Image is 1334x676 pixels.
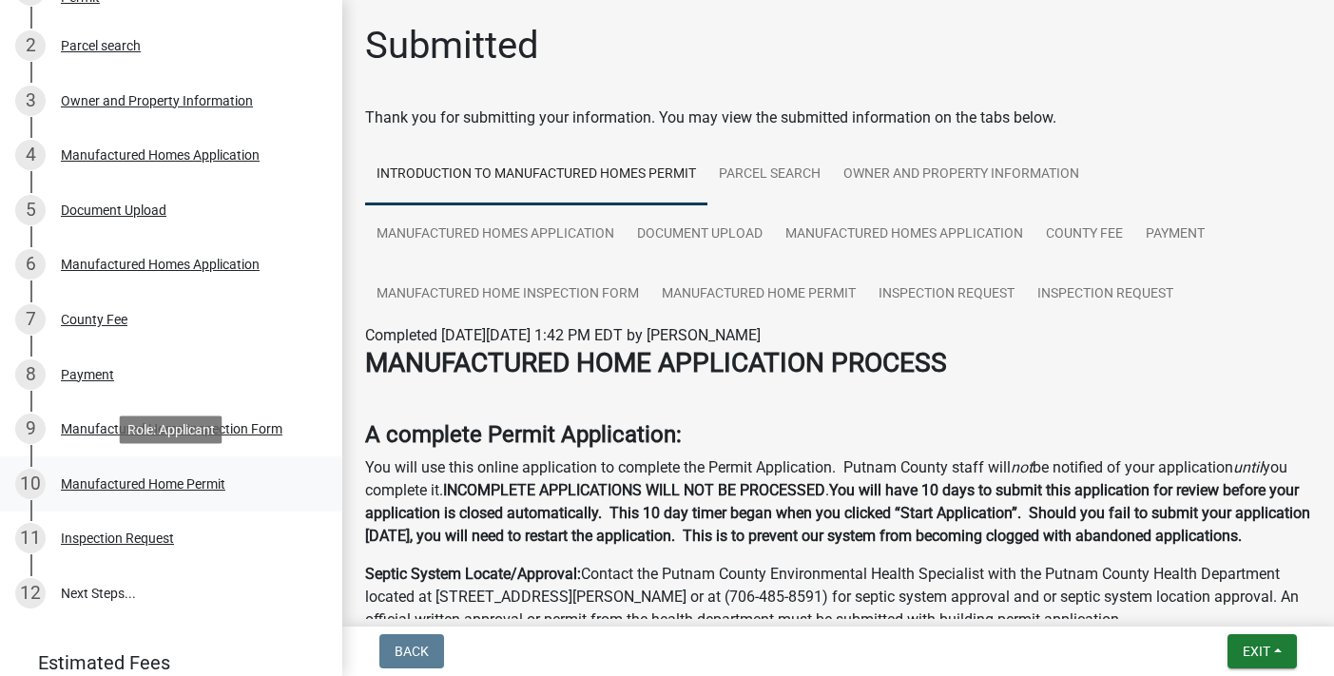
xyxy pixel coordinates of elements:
div: 8 [15,359,46,390]
i: until [1233,458,1263,476]
div: 4 [15,140,46,170]
div: 6 [15,249,46,280]
strong: Septic System Locate/Approval: [365,565,581,583]
div: Inspection Request [61,531,174,545]
a: Manufactured Homes Application [774,204,1034,265]
h1: Submitted [365,23,539,68]
a: Inspection Request [1026,264,1185,325]
button: Exit [1228,634,1297,668]
a: Inspection Request [867,264,1026,325]
strong: You will have 10 days to submit this application for review before your application is closed aut... [365,481,1310,545]
div: 12 [15,578,46,608]
div: Manufactured Homes Application [61,148,260,162]
span: Back [395,644,429,659]
a: Payment [1134,204,1216,265]
div: Owner and Property Information [61,94,253,107]
div: Thank you for submitting your information. You may view the submitted information on the tabs below. [365,106,1311,129]
div: 11 [15,523,46,553]
p: Contact the Putnam County Environmental Health Specialist with the Putnam County Health Departmen... [365,563,1311,631]
div: Manufactured Home Inspection Form [61,422,282,435]
div: Role: Applicant [120,415,222,443]
strong: INCOMPLETE APPLICATIONS WILL NOT BE PROCESSED [443,481,825,499]
div: Manufactured Homes Application [61,258,260,271]
div: Payment [61,368,114,381]
span: Exit [1243,644,1270,659]
div: 7 [15,304,46,335]
span: Completed [DATE][DATE] 1:42 PM EDT by [PERSON_NAME] [365,326,761,344]
div: Document Upload [61,203,166,217]
a: Manufactured Homes Application [365,204,626,265]
a: Document Upload [626,204,774,265]
div: Parcel search [61,39,141,52]
a: Introduction to Manufactured Homes Permit [365,145,707,205]
a: Manufactured Home Permit [650,264,867,325]
strong: A complete Permit Application: [365,421,682,448]
strong: MANUFACTURED HOME APPLICATION PROCESS [365,347,947,378]
a: Parcel search [707,145,832,205]
p: You will use this online application to complete the Permit Application. Putnam County staff will... [365,456,1311,548]
button: Back [379,634,444,668]
a: Manufactured Home Inspection Form [365,264,650,325]
div: 2 [15,30,46,61]
i: not [1011,458,1033,476]
a: Owner and Property Information [832,145,1091,205]
div: 9 [15,414,46,444]
div: 5 [15,195,46,225]
div: County Fee [61,313,127,326]
div: 10 [15,469,46,499]
div: 3 [15,86,46,116]
div: Manufactured Home Permit [61,477,225,491]
a: County Fee [1034,204,1134,265]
